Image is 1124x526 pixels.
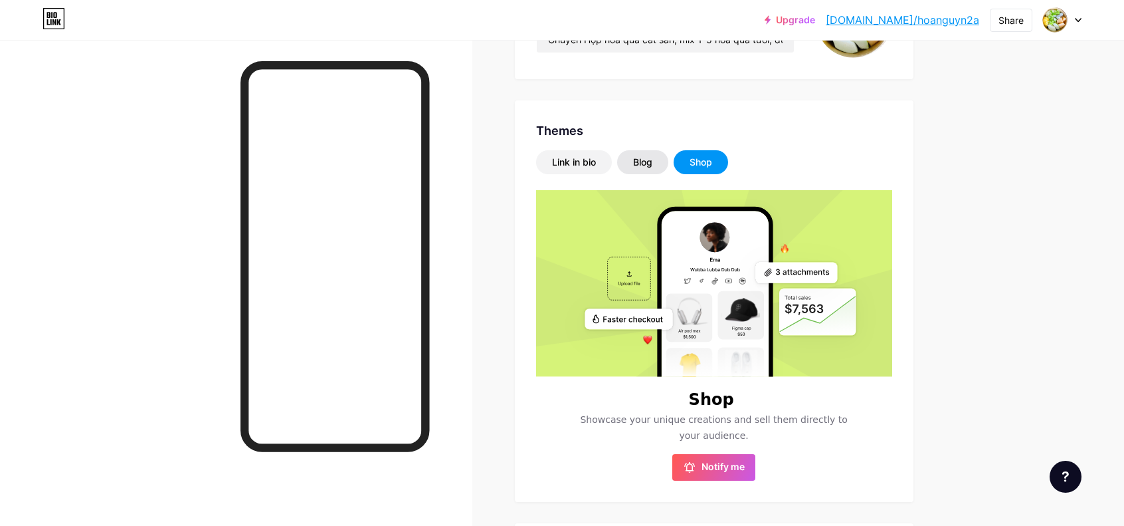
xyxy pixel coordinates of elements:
div: Shop [690,156,712,169]
div: Link in bio [552,156,596,169]
div: Themes [536,122,892,140]
a: [DOMAIN_NAME]/hoanguyn2a [826,12,979,28]
a: Upgrade [765,15,815,25]
button: Notify me [672,454,755,481]
h6: Shop [689,393,734,406]
div: Share [998,13,1024,27]
img: Hoa Nguyễn [1042,7,1068,33]
span: Showcase your unique creations and sell them directly to your audience. [571,412,856,444]
div: Blog [633,156,652,169]
span: Notify me [702,461,745,474]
